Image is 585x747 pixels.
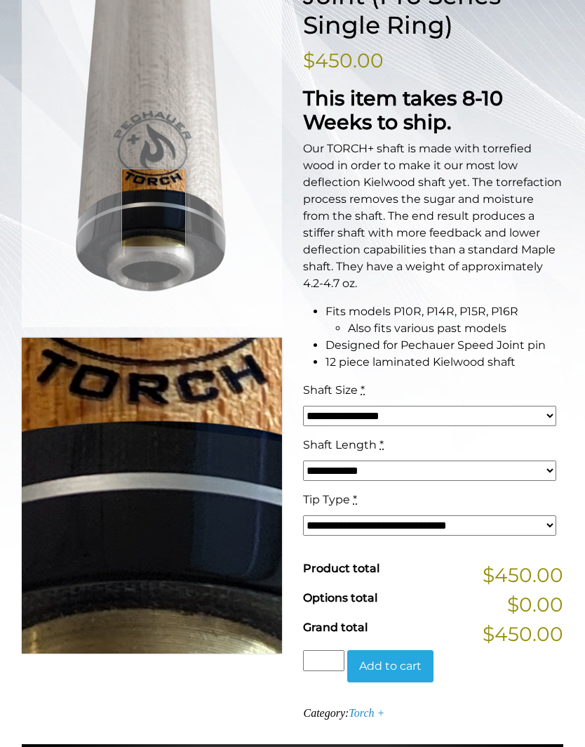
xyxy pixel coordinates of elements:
[325,337,563,354] li: Designed for Pechauer Speed Joint pin
[303,621,368,634] span: Grand total
[303,707,384,719] span: Category:
[303,48,315,72] span: $
[303,86,503,134] strong: This item takes 8-10 Weeks to ship.
[379,438,384,451] abbr: required
[303,140,563,292] p: Our TORCH+ shaft is made with torrefied wood in order to make it our most low deflection Kielwood...
[507,590,563,619] span: $0.00
[483,619,563,649] span: $450.00
[303,493,350,506] span: Tip Type
[303,650,344,671] input: Product quantity
[303,438,377,451] span: Shaft Length
[303,562,379,575] span: Product total
[349,707,384,719] a: Torch +
[325,303,563,337] li: Fits models P10R, P14R, P15R, P16R
[325,354,563,371] li: 12 piece laminated Kielwood shaft
[303,591,377,604] span: Options total
[353,493,357,506] abbr: required
[303,383,358,397] span: Shaft Size
[483,560,563,590] span: $450.00
[347,650,433,682] button: Add to cart
[348,320,563,337] li: Also fits various past models
[303,48,384,72] bdi: 450.00
[361,383,365,397] abbr: required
